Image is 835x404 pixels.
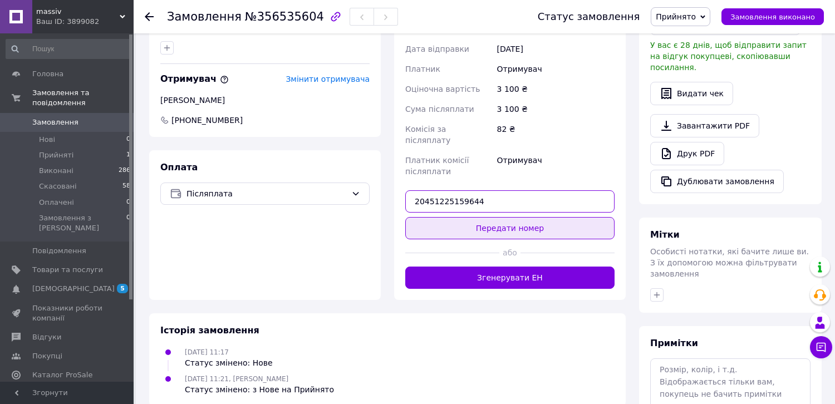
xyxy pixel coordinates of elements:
button: Чат з покупцем [810,336,832,358]
span: Змінити отримувача [286,75,370,83]
span: Оплачені [39,198,74,208]
span: Післяплата [186,188,347,200]
span: Замовлення з [PERSON_NAME] [39,213,126,233]
div: 3 100 ₴ [495,99,617,119]
input: Пошук [6,39,131,59]
span: Каталог ProSale [32,370,92,380]
div: Статус змінено: з Нове на Прийнято [185,384,334,395]
span: 58 [122,181,130,191]
span: Примітки [650,338,698,348]
span: 5 [117,284,128,293]
span: 286 [119,166,130,176]
span: Особисті нотатки, які бачите лише ви. З їх допомогою можна фільтрувати замовлення [650,247,809,278]
a: Друк PDF [650,142,724,165]
button: Видати чек [650,82,733,105]
span: 1 [126,150,130,160]
span: Головна [32,69,63,79]
span: Замовлення [167,10,242,23]
span: 0 [126,135,130,145]
span: Відгуки [32,332,61,342]
span: Платник комісії післяплати [405,156,469,176]
span: Покупці [32,351,62,361]
div: Статус замовлення [538,11,640,22]
span: [DEMOGRAPHIC_DATA] [32,284,115,294]
span: [DATE] 11:17 [185,348,229,356]
span: №356535604 [245,10,324,23]
span: Нові [39,135,55,145]
button: Передати номер [405,217,615,239]
div: Повернутися назад [145,11,154,22]
span: Отримувач [160,73,229,84]
div: [PERSON_NAME] [160,95,370,106]
span: Історія замовлення [160,325,259,336]
span: Оплата [160,162,198,173]
span: Дата відправки [405,45,469,53]
span: Прийнято [656,12,696,21]
div: [DATE] [495,39,617,59]
button: Згенерувати ЕН [405,267,615,289]
span: Оціночна вартість [405,85,480,93]
span: Показники роботи компанії [32,303,103,323]
span: [PHONE_NUMBER] [170,115,244,126]
div: Отримувач [495,59,617,79]
input: Номер експрес-накладної [405,190,615,213]
span: або [499,247,520,258]
span: Замовлення [32,117,78,127]
span: Сума післяплати [405,105,474,114]
span: Замовлення виконано [730,13,815,21]
a: Завантажити PDF [650,114,759,137]
button: Дублювати замовлення [650,170,784,193]
span: Товари та послуги [32,265,103,275]
span: Мітки [650,229,680,240]
div: 3 100 ₴ [495,79,617,99]
span: Комісія за післяплату [405,125,450,145]
span: Прийняті [39,150,73,160]
span: Скасовані [39,181,77,191]
span: massiv [36,7,120,17]
span: Повідомлення [32,246,86,256]
span: 0 [126,198,130,208]
div: 82 ₴ [495,119,617,150]
div: Ваш ID: 3899082 [36,17,134,27]
span: [DATE] 11:21, [PERSON_NAME] [185,375,288,383]
button: Замовлення виконано [721,8,824,25]
div: Отримувач [495,150,617,181]
div: Статус змінено: Нове [185,357,273,368]
span: 0 [126,213,130,233]
span: Замовлення та повідомлення [32,88,134,108]
span: Платник [405,65,440,73]
span: Виконані [39,166,73,176]
span: У вас є 28 днів, щоб відправити запит на відгук покупцеві, скопіювавши посилання. [650,41,807,72]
